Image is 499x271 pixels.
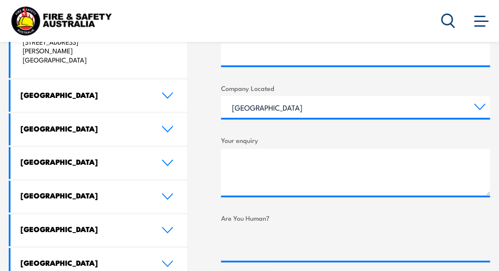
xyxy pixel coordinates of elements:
[21,90,148,100] h4: [GEOGRAPHIC_DATA]
[221,135,490,146] label: Your enquiry
[21,258,148,268] h4: [GEOGRAPHIC_DATA]
[10,215,187,247] a: [GEOGRAPHIC_DATA]
[221,227,354,261] iframe: reCAPTCHA
[21,157,148,167] h4: [GEOGRAPHIC_DATA]
[23,19,94,65] p: Fire and Safety [GEOGRAPHIC_DATA] [STREET_ADDRESS][PERSON_NAME] [GEOGRAPHIC_DATA]
[10,147,187,179] a: [GEOGRAPHIC_DATA]
[10,114,187,146] a: [GEOGRAPHIC_DATA]
[10,80,187,112] a: [GEOGRAPHIC_DATA]
[21,225,148,234] h4: [GEOGRAPHIC_DATA]
[21,124,148,133] h4: [GEOGRAPHIC_DATA]
[21,191,148,201] h4: [GEOGRAPHIC_DATA]
[221,213,490,223] label: Are You Human?
[10,181,187,213] a: [GEOGRAPHIC_DATA]
[221,83,490,93] label: Company Located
